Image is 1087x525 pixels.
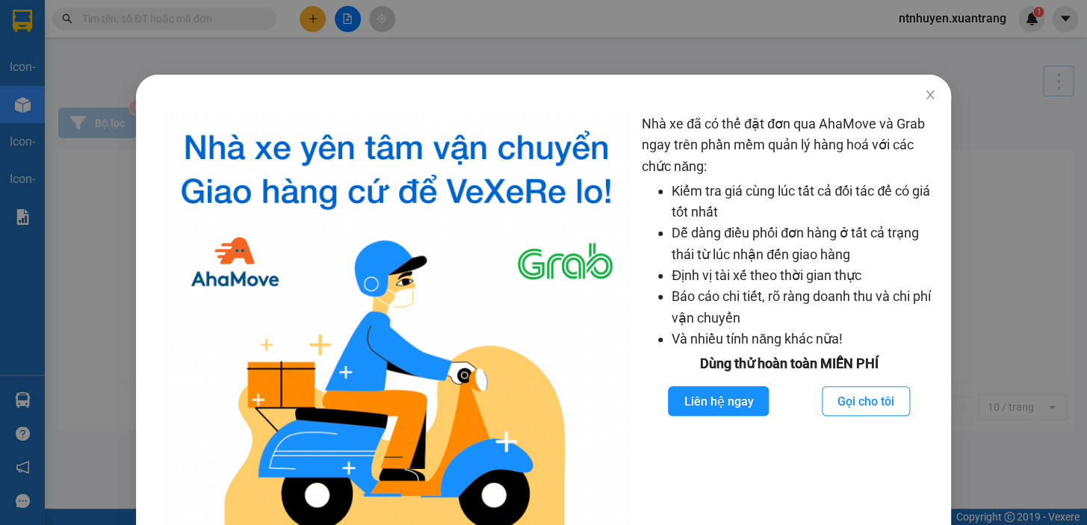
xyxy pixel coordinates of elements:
button: Liên hệ ngay [668,386,769,416]
span: close [924,89,936,101]
button: Close [909,75,951,117]
li: Định vị tài xế theo thời gian thực [672,265,936,286]
span: Gọi cho tôi [837,392,894,411]
li: Kiểm tra giá cùng lúc tất cả đối tác để có giá tốt nhất [672,181,936,223]
span: Liên hệ ngay [684,392,753,411]
div: Dùng thử hoàn toàn MIỄN PHÍ [642,353,936,374]
li: Dễ dàng điều phối đơn hàng ở tất cả trạng thái từ lúc nhận đến giao hàng [672,223,936,265]
li: Và nhiều tính năng khác nữa! [672,329,936,350]
button: Gọi cho tôi [822,386,910,416]
li: Báo cáo chi tiết, rõ ràng doanh thu và chi phí vận chuyển [672,286,936,329]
